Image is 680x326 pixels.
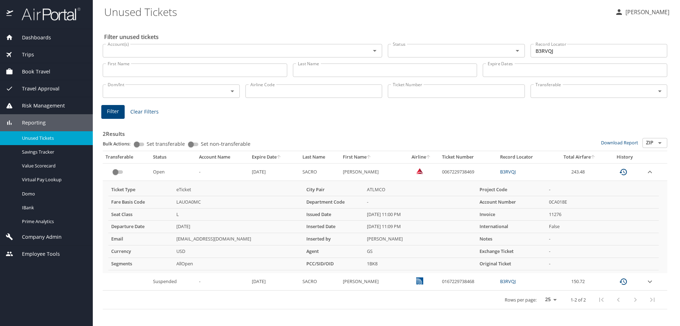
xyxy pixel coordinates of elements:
th: Departure Date [108,221,174,233]
a: B3RVQJ [500,168,516,175]
th: International [477,221,546,233]
table: custom pagination table [103,151,667,309]
p: Bulk Actions: [103,140,136,147]
td: 0167229738468 [439,273,497,291]
th: Fare Basis Code [108,196,174,208]
div: Transferable [106,154,147,160]
span: Virtual Pay Lookup [22,176,84,183]
span: Risk Management [13,102,65,110]
img: United Airlines [416,277,423,284]
td: LAUOA0MC [174,196,304,208]
button: expand row [646,277,654,286]
td: 1BK8 [364,258,477,270]
button: Open [370,46,380,56]
h3: 2 Results [103,126,667,138]
th: Account Name [196,151,249,163]
td: - [546,184,659,196]
th: Agent [304,245,364,258]
td: - [546,245,659,258]
th: City Pair [304,184,364,196]
th: Account Number [477,196,546,208]
span: Trips [13,51,34,59]
span: Clear Filters [130,107,159,116]
img: VxQ0i4AAAAASUVORK5CYII= [416,167,423,175]
td: False [546,221,659,233]
span: Savings Tracker [22,149,84,155]
td: - [196,163,249,181]
span: Unused Tickets [22,135,84,142]
th: Status [150,151,196,163]
button: Clear Filters [127,105,161,118]
th: Currency [108,245,174,258]
th: Airline [403,151,439,163]
td: [PERSON_NAME] [340,273,403,291]
span: Reporting [13,119,46,127]
td: [PERSON_NAME] [340,163,403,181]
th: Segments [108,258,174,270]
span: Set non-transferable [201,142,250,147]
td: SACRO [300,273,340,291]
td: ATLMCO [364,184,477,196]
h1: Unused Tickets [104,1,609,23]
th: Notes [477,233,546,245]
td: - [196,273,249,291]
td: eTicket [174,184,304,196]
td: [DATE] 11:00 PM [364,208,477,221]
th: Seat Class [108,208,174,221]
button: Filter [101,105,125,119]
td: 243.48 [552,163,607,181]
span: Book Travel [13,68,50,76]
button: sort [367,155,372,160]
h2: Filter unused tickets [104,31,669,43]
span: Prime Analytics [22,218,84,225]
span: Domo [22,190,84,197]
th: Original Ticket [477,258,546,270]
td: SACRO [300,163,340,181]
td: Suspended [150,273,196,291]
th: Inserted Date [304,221,364,233]
button: sort [426,155,431,160]
td: - [546,233,659,245]
span: Travel Approval [13,85,59,93]
button: Open [512,46,522,56]
a: Download Report [601,139,638,146]
th: Last Name [300,151,340,163]
select: rows per page [539,294,559,305]
td: - [546,258,659,270]
td: 11276 [546,208,659,221]
th: Expire Date [249,151,300,163]
th: Inserted by [304,233,364,245]
td: [DATE] [174,221,304,233]
button: [PERSON_NAME] [612,6,672,18]
td: L [174,208,304,221]
span: Filter [107,107,119,116]
th: History [606,151,643,163]
td: 0067229738469 [439,163,497,181]
th: PCC/SID/OID [304,258,364,270]
span: Set transferable [147,142,185,147]
button: sort [591,155,596,160]
span: Value Scorecard [22,162,84,169]
th: Total Airfare [552,151,607,163]
td: - [364,196,477,208]
td: AllOpen [174,258,304,270]
th: Record Locator [497,151,552,163]
button: Open [655,86,665,96]
button: expand row [646,168,654,176]
td: [PERSON_NAME] [364,233,477,245]
th: Invoice [477,208,546,221]
span: Company Admin [13,233,62,241]
td: 0CA018E [546,196,659,208]
span: Employee Tools [13,250,60,258]
td: Open [150,163,196,181]
th: Email [108,233,174,245]
td: [DATE] [249,163,300,181]
button: Open [655,138,665,148]
th: Ticket Type [108,184,174,196]
span: Dashboards [13,34,51,42]
button: Open [227,86,237,96]
th: Ticket Number [439,151,497,163]
button: sort [277,155,282,160]
img: airportal-logo.png [14,7,80,21]
td: [EMAIL_ADDRESS][DOMAIN_NAME] [174,233,304,245]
